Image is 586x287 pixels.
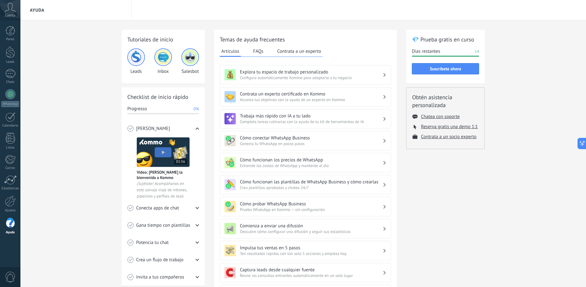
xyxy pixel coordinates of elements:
[1,101,19,107] div: WhatsApp
[240,201,383,207] h3: Cómo probar WhatsApp Business
[240,267,383,273] h3: Captura leads desde cualquier fuente
[127,106,147,112] span: Progresso
[1,146,19,150] div: Listas
[127,48,145,74] div: Leads
[136,240,169,246] span: Potencia tu chat
[136,274,184,280] span: Invita a tus compañeros
[421,124,478,130] button: Reserva gratis una demo 1:1
[276,46,323,56] button: Contrata a un experto
[220,46,241,57] button: Artículos
[240,119,383,124] span: Completa tareas rutinarias con la ayuda de tu kit de herramientas de IA
[240,163,383,168] span: Entiende los costos de WhatsApp y mantente al día
[430,67,461,71] span: Suscríbete ahora
[240,135,383,141] h3: Cómo conectar WhatsApp Business
[136,222,190,229] span: Gana tiempo con plantillas
[475,48,479,55] span: 14
[240,113,383,119] h3: Trabaja más rápido con IA a tu lado
[5,14,15,18] span: Cuenta
[240,97,383,102] span: Alcanza tus objetivos con la ayuda de un experto en Kommo
[240,207,383,212] span: Prueba WhatsApp en Kommo — sin configuración
[127,35,199,43] h2: Tutoriales de inicio
[240,273,383,278] span: Reúne las consultas entrantes automáticamente en un solo lugar
[412,35,479,43] h2: 💎 Prueba gratis en curso
[136,126,170,132] span: [PERSON_NAME]
[1,166,19,170] div: Correo
[1,124,19,128] div: Calendario
[240,223,383,229] h3: Comienza a enviar una difusión
[137,137,190,167] img: Meet video
[154,48,172,74] div: Inbox
[240,69,383,75] h3: Explora tu espacio de trabajo personalizado
[412,93,479,109] h2: Obtén asistencia personalizada
[421,114,460,120] button: Chatea con soporte
[1,60,19,64] div: Leads
[252,46,265,56] button: FAQs
[240,229,383,234] span: Descubre cómo configurar una difusión y seguir sus estadísticas
[137,170,190,180] span: Vídeo: [PERSON_NAME] la bienvenida a Kommo
[240,179,383,185] h3: Cómo funcionan las plantillas de WhatsApp Business y cómo crearlas
[240,141,383,146] span: Conecta tu WhatsApp en pocos pasos
[1,187,19,191] div: Estadísticas
[240,185,383,190] span: Crea plantillas aprobadas y chatea 24/7
[181,48,199,74] div: Salesbot
[136,205,179,211] span: Conecta apps de chat
[137,181,190,199] span: ¡Sujétate! Acompáñanos en este salvaje viaje de inboxes, pipelines y perfiles de lead.
[1,37,19,41] div: Panel
[240,75,383,80] span: Configura automáticamente Kommo para adaptarlo a tu negocio
[1,230,19,235] div: Ayuda
[136,257,184,263] span: Crea un flujo de trabajo
[240,91,383,97] h3: Contrata un experto certificado en Kommo
[220,35,391,43] h2: Temas de ayuda frecuentes
[412,63,479,74] button: Suscríbete ahora
[1,80,19,84] div: Chats
[240,157,383,163] h3: Cómo funcionan los precios de WhatsApp
[240,251,383,256] span: Ten resultados rápidos con tan solo 5 acciones y empieza hoy
[421,134,477,140] button: Contrata a un socio experto
[412,48,440,55] span: Días restantes
[127,93,199,101] h2: Checklist de inicio rápido
[1,208,19,213] div: Ajustes
[240,245,383,251] h3: Impulsa tus ventas en 5 pasos
[194,106,199,112] span: 0%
